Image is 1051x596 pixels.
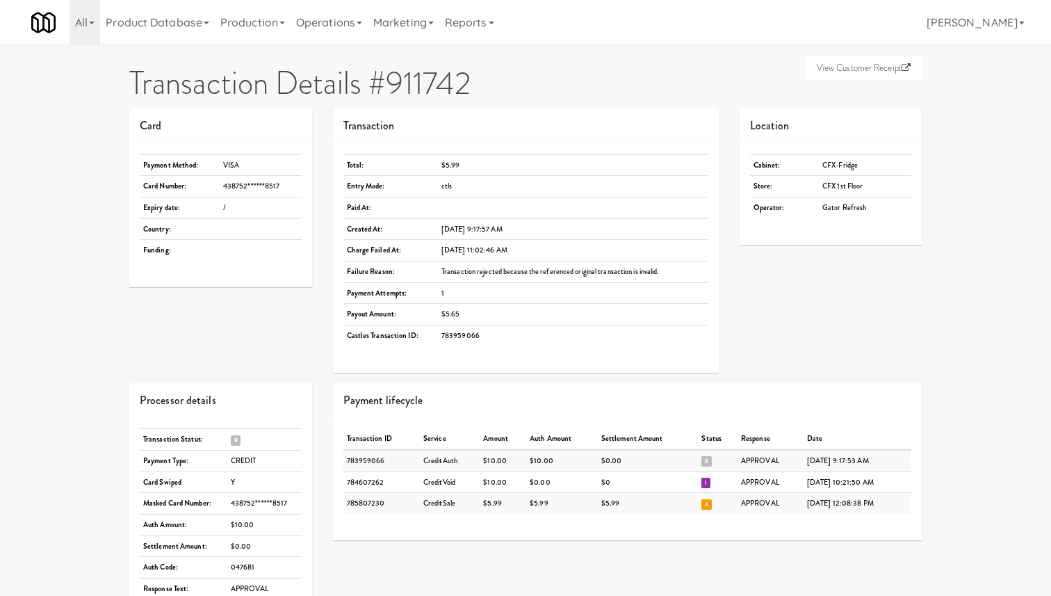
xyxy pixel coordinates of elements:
[227,557,302,579] td: 047681
[333,108,719,144] div: Transaction
[480,493,526,514] td: $5.99
[598,450,699,472] td: $0.00
[129,66,922,101] h2: Transaction Details #911742
[698,428,738,450] th: Status
[420,472,480,493] td: CreditVoid
[480,428,526,450] th: Amount
[143,541,207,551] strong: Settlement Amount:
[819,176,911,198] td: CFX 1st Floor
[231,435,241,446] span: R
[343,493,420,514] td: 785807230
[347,309,396,319] strong: Payout Amount:
[333,383,922,419] div: Payment lifecycle
[143,434,203,444] strong: Transaction Status:
[804,472,911,493] td: [DATE] 10:21:50 AM
[438,282,708,304] td: 1
[347,245,402,255] strong: Charge Failed At:
[227,535,302,557] td: $0.00
[598,493,699,514] td: $5.99
[31,10,56,35] img: Micromart
[347,202,372,213] strong: Paid At:
[420,450,480,472] td: CreditAuth
[343,428,420,450] th: Transaction ID
[526,472,598,493] td: $0.00
[129,383,312,419] div: Processor details
[143,202,180,213] strong: Expiry date:
[438,176,708,198] td: ctls
[701,456,712,467] span: R
[753,181,773,191] strong: Store:
[227,515,302,536] td: $10.00
[347,330,418,341] strong: Castles Transaction ID:
[819,154,911,176] td: CFX-Fridge
[480,450,526,472] td: $10.00
[526,450,598,472] td: $10.00
[220,154,302,176] td: VISA
[343,472,420,493] td: 784607262
[438,218,708,240] td: [DATE] 9:17:57 AM
[143,477,181,488] strong: Card Swiped
[143,245,171,255] strong: Funding:
[143,498,211,508] strong: Masked Card Number:
[420,493,480,514] td: CreditSale
[143,456,188,466] strong: Payment Type:
[129,108,312,144] div: Card
[738,493,804,514] td: APPROVAL
[227,472,302,493] td: Y
[804,450,911,472] td: [DATE] 9:17:53 AM
[804,428,911,450] th: Date
[343,450,420,472] td: 783959066
[143,562,178,572] strong: Auth Code:
[753,202,785,213] strong: Operator:
[804,493,911,514] td: [DATE] 12:08:38 PM
[701,499,712,510] span: A
[438,261,708,282] td: Transaction rejected because the referenced original transaction is invalid.
[347,224,383,234] strong: Created At:
[438,304,708,325] td: $5.65
[738,450,804,472] td: APPROVAL
[347,160,364,170] strong: Total:
[701,478,710,488] span: I
[143,160,199,170] strong: Payment Method:
[420,428,480,450] th: Service
[227,450,302,472] td: CREDIT
[806,56,922,81] a: View Customer Receipt
[143,520,187,530] strong: Auth Amount:
[740,108,922,144] div: Location
[753,160,781,170] strong: Cabinet:
[526,428,598,450] th: Auth Amount
[819,197,911,218] td: Gator Refresh
[738,472,804,493] td: APPROVAL
[526,493,598,514] td: $5.99
[438,325,708,346] td: 783959066
[598,428,699,450] th: Settlement Amount
[480,472,526,493] td: $10.00
[738,428,804,450] th: Response
[143,583,188,594] strong: Response Text:
[143,181,186,191] strong: Card Number:
[143,224,171,234] strong: Country:
[347,266,396,277] strong: Failure Reason:
[438,240,708,261] td: [DATE] 11:02:46 AM
[347,181,385,191] strong: Entry Mode:
[220,197,302,218] td: /
[598,472,699,493] td: $0
[438,154,708,176] td: $5.99
[347,288,407,298] strong: Payment Attempts:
